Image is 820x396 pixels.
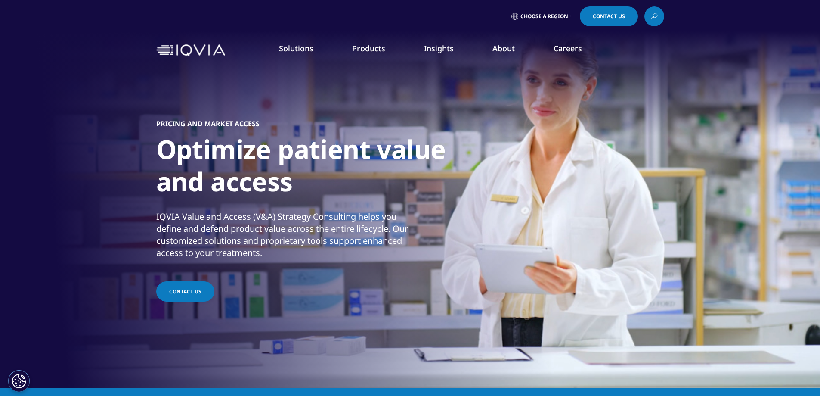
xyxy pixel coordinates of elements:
[279,43,313,53] a: Solutions
[8,370,30,392] button: Cookies Settings
[593,14,625,19] span: Contact Us
[492,43,515,53] a: About
[156,44,225,57] img: IQVIA Healthcare Information Technology and Pharma Clinical Research Company
[229,30,664,71] nav: Primary
[554,43,582,53] a: Careers
[169,288,201,295] span: CONTACT US
[156,281,214,302] a: CONTACT US
[156,211,408,264] p: IQVIA Value and Access (V&A) Strategy Consulting helps you define and defend product value across...
[156,119,260,128] h5: PRICING AND MARKET ACCESS
[520,13,568,20] span: Choose a Region
[352,43,385,53] a: Products
[424,43,454,53] a: Insights
[156,133,479,203] h1: Optimize patient value and access
[580,6,638,26] a: Contact Us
